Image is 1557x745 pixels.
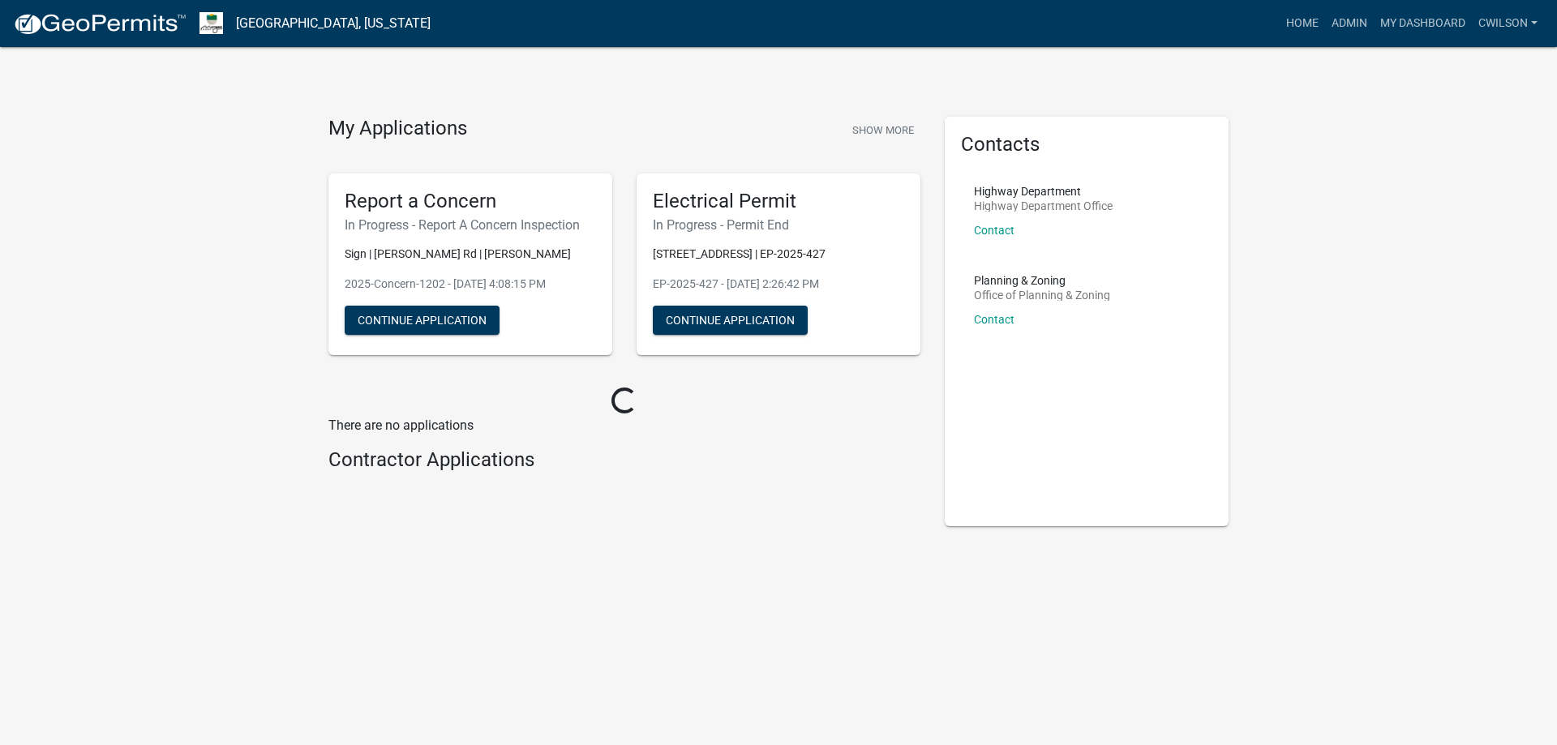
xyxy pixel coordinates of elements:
p: Highway Department [974,186,1113,197]
h6: In Progress - Permit End [653,217,904,233]
h4: My Applications [328,117,467,141]
h4: Contractor Applications [328,448,920,472]
h5: Electrical Permit [653,190,904,213]
p: There are no applications [328,416,920,435]
a: Contact [974,313,1014,326]
a: Admin [1325,8,1374,39]
a: cwilson [1472,8,1544,39]
img: Morgan County, Indiana [199,12,223,34]
p: EP-2025-427 - [DATE] 2:26:42 PM [653,276,904,293]
a: Contact [974,224,1014,237]
wm-workflow-list-section: Contractor Applications [328,448,920,478]
h5: Contacts [961,133,1212,156]
h5: Report a Concern [345,190,596,213]
a: My Dashboard [1374,8,1472,39]
h6: In Progress - Report A Concern Inspection [345,217,596,233]
button: Continue Application [345,306,500,335]
button: Continue Application [653,306,808,335]
a: [GEOGRAPHIC_DATA], [US_STATE] [236,10,431,37]
p: [STREET_ADDRESS] | EP-2025-427 [653,246,904,263]
p: 2025-Concern-1202 - [DATE] 4:08:15 PM [345,276,596,293]
button: Show More [846,117,920,143]
p: Highway Department Office [974,200,1113,212]
p: Planning & Zoning [974,275,1110,286]
p: Sign | [PERSON_NAME] Rd | [PERSON_NAME] [345,246,596,263]
a: Home [1280,8,1325,39]
p: Office of Planning & Zoning [974,289,1110,301]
